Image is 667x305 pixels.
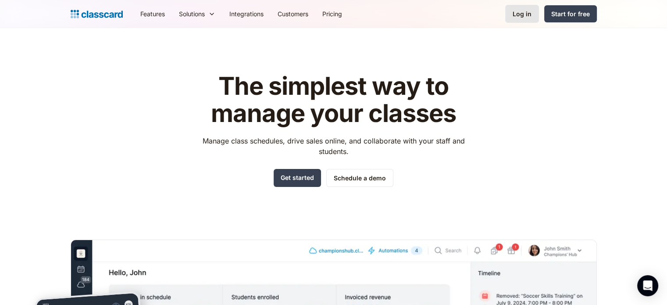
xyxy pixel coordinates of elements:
[194,73,473,127] h1: The simplest way to manage your classes
[194,136,473,157] p: Manage class schedules, drive sales online, and collaborate with your staff and students.
[315,4,349,24] a: Pricing
[513,9,531,18] div: Log in
[274,169,321,187] a: Get started
[179,9,205,18] div: Solutions
[71,8,123,20] a: home
[326,169,393,187] a: Schedule a demo
[505,5,539,23] a: Log in
[637,275,658,296] div: Open Intercom Messenger
[544,5,597,22] a: Start for free
[551,9,590,18] div: Start for free
[271,4,315,24] a: Customers
[133,4,172,24] a: Features
[222,4,271,24] a: Integrations
[172,4,222,24] div: Solutions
